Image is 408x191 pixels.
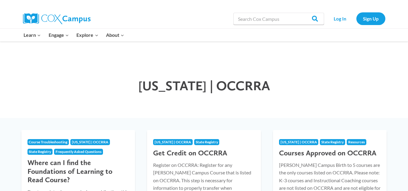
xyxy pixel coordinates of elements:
span: Engage [49,31,69,39]
span: Explore [76,31,98,39]
img: Cox Campus [23,13,91,24]
span: [US_STATE] | OCCRRA [72,140,108,144]
span: [US_STATE] | OCCRRA [281,140,317,144]
span: State Registry [321,140,344,144]
a: Sign Up [356,12,385,25]
input: Search Cox Campus [233,13,324,25]
h3: Where can I find the Foundations of Learning to Read Course? [27,158,129,184]
nav: Secondary Navigation [327,12,385,25]
span: Course Troubleshooting [29,140,67,144]
a: Log In [327,12,353,25]
span: [US_STATE] | OCCRRA [155,140,191,144]
span: State Registry [29,149,51,154]
h3: Courses Approved on OCCRRA [279,149,381,158]
span: State Registry [196,140,218,144]
span: [US_STATE] | OCCRRA [138,78,270,94]
span: Frequently Asked Questions [56,149,101,154]
span: Learn [24,31,41,39]
span: About [106,31,124,39]
span: Resources [348,140,365,144]
nav: Primary Navigation [20,29,128,41]
h3: Get Credit on OCCRRA [153,149,255,158]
